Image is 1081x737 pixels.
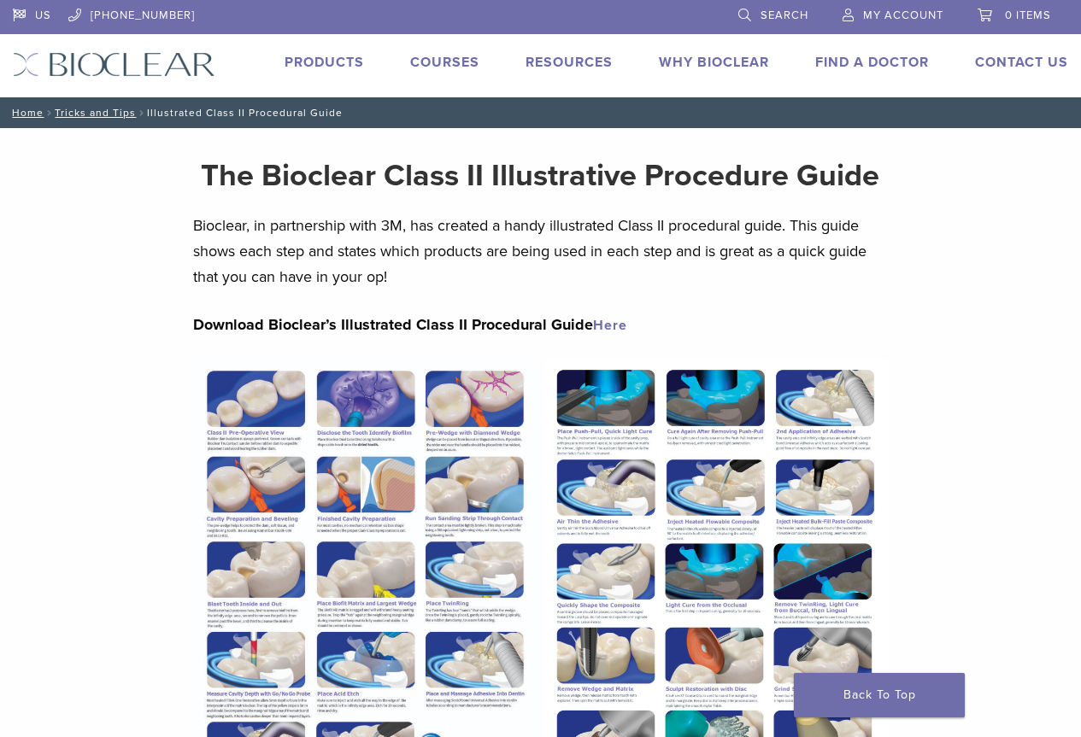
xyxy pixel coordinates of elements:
a: Tricks and Tips [55,107,136,119]
a: Resources [526,54,613,71]
span: Search [761,9,808,22]
a: Back To Top [794,673,965,717]
span: My Account [863,9,943,22]
a: Find A Doctor [815,54,929,71]
span: 0 items [1005,9,1051,22]
span: / [136,108,147,117]
span: / [44,108,55,117]
a: Products [285,54,364,71]
strong: The Bioclear Class II Illustrative Procedure Guide [201,157,879,194]
strong: Download Bioclear’s Illustrated Class II Procedural Guide [193,315,627,334]
a: Contact Us [975,54,1068,71]
a: Home [7,107,44,119]
a: Why Bioclear [659,54,769,71]
a: Courses [410,54,479,71]
p: Bioclear, in partnership with 3M, has created a handy illustrated Class II procedural guide. This... [193,213,888,290]
a: Here [593,317,627,334]
img: Bioclear [13,52,215,77]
